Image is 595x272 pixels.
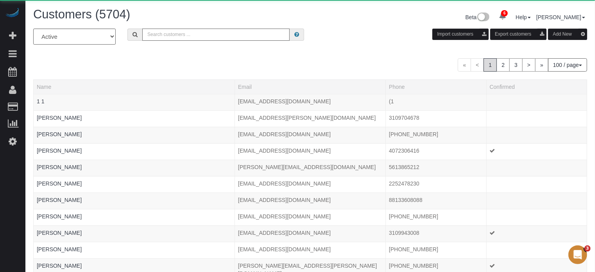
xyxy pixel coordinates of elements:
td: Phone [386,193,486,209]
a: 3 [509,58,523,72]
th: Confirmed [486,79,587,94]
td: Email [235,209,385,225]
button: 100 / page [548,58,587,72]
td: Phone [386,209,486,225]
td: Name [34,110,235,127]
td: Phone [386,127,486,143]
td: Confirmed [486,127,587,143]
div: Tags [37,253,231,255]
iframe: Intercom live chat [568,245,587,264]
td: Confirmed [486,225,587,242]
a: Beta [466,14,490,20]
td: Confirmed [486,193,587,209]
td: Email [235,127,385,143]
th: Email [235,79,385,94]
td: Phone [386,225,486,242]
td: Name [34,176,235,193]
td: Confirmed [486,242,587,258]
a: [PERSON_NAME] [37,197,82,203]
td: Email [235,160,385,176]
td: Name [34,143,235,160]
a: [PERSON_NAME] [37,164,82,170]
div: Tags [37,105,231,107]
a: [PERSON_NAME] [37,115,82,121]
a: 2 [496,58,510,72]
button: Import customers [432,29,489,40]
span: < [471,58,484,72]
td: Email [235,143,385,160]
span: 1 [484,58,497,72]
a: » [535,58,548,72]
nav: Pagination navigation [458,58,587,72]
div: Tags [37,204,231,206]
button: Add New [548,29,587,40]
a: [PERSON_NAME] [37,213,82,220]
a: [PERSON_NAME] [37,230,82,236]
span: 3 [584,245,591,252]
th: Name [34,79,235,94]
td: Name [34,160,235,176]
div: Tags [37,237,231,239]
div: Tags [37,187,231,189]
td: Confirmed [486,143,587,160]
td: Name [34,209,235,225]
span: Customers (5704) [33,7,130,21]
a: [PERSON_NAME] [37,263,82,269]
td: Confirmed [486,176,587,193]
a: [PERSON_NAME] [536,14,585,20]
td: Phone [386,110,486,127]
td: Email [235,176,385,193]
td: Email [235,242,385,258]
td: Confirmed [486,110,587,127]
td: Phone [386,176,486,193]
td: Confirmed [486,209,587,225]
a: [PERSON_NAME] [37,246,82,252]
td: Email [235,110,385,127]
a: [PERSON_NAME] [37,180,82,187]
input: Search customers ... [142,29,290,41]
td: Confirmed [486,94,587,110]
td: Phone [386,160,486,176]
span: « [458,58,471,72]
td: Name [34,193,235,209]
div: Tags [37,138,231,140]
img: New interface [477,13,489,23]
td: Confirmed [486,160,587,176]
td: Phone [386,242,486,258]
td: Phone [386,143,486,160]
td: Name [34,225,235,242]
div: Tags [37,270,231,272]
div: Tags [37,155,231,157]
a: > [522,58,536,72]
td: Phone [386,94,486,110]
td: Name [34,242,235,258]
td: Email [235,225,385,242]
td: Name [34,127,235,143]
a: 6 [495,8,510,25]
div: Tags [37,171,231,173]
a: Help [516,14,531,20]
div: Tags [37,220,231,222]
td: Email [235,94,385,110]
a: [PERSON_NAME] [37,131,82,137]
img: Automaid Logo [5,8,20,19]
td: Email [235,193,385,209]
button: Export customers [490,29,547,40]
span: 6 [501,10,508,16]
a: [PERSON_NAME] [37,148,82,154]
th: Phone [386,79,486,94]
td: Name [34,94,235,110]
a: 1 1 [37,98,44,104]
div: Tags [37,122,231,124]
